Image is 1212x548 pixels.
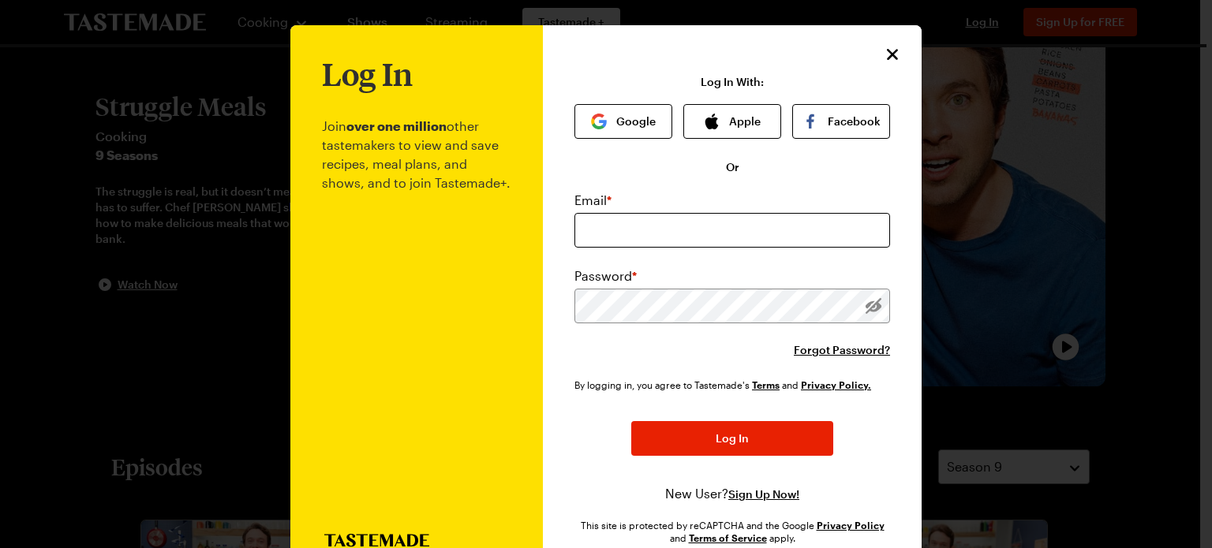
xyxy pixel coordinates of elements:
span: New User? [665,486,728,501]
button: Apple [683,104,781,139]
p: Join other tastemakers to view and save recipes, meal plans, and shows, and to join Tastemade+. [322,91,511,534]
p: Log In With: [701,76,764,88]
label: Email [574,191,612,210]
button: Log In [631,421,833,456]
button: Close [882,44,903,65]
label: Password [574,267,637,285]
button: Google [574,104,672,139]
div: This site is protected by reCAPTCHA and the Google and apply. [574,519,890,544]
b: over one million [346,118,447,133]
a: Tastemade Terms of Service [752,378,780,391]
a: Google Terms of Service [689,531,767,544]
div: By logging in, you agree to Tastemade's and [574,377,877,393]
span: Log In [716,431,749,446]
a: Google Privacy Policy [817,518,885,531]
button: Facebook [792,104,890,139]
h1: Log In [322,57,413,91]
a: Tastemade Privacy Policy [801,378,871,391]
button: Sign Up Now! [728,486,799,502]
span: Or [726,159,739,175]
button: Forgot Password? [794,342,890,358]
